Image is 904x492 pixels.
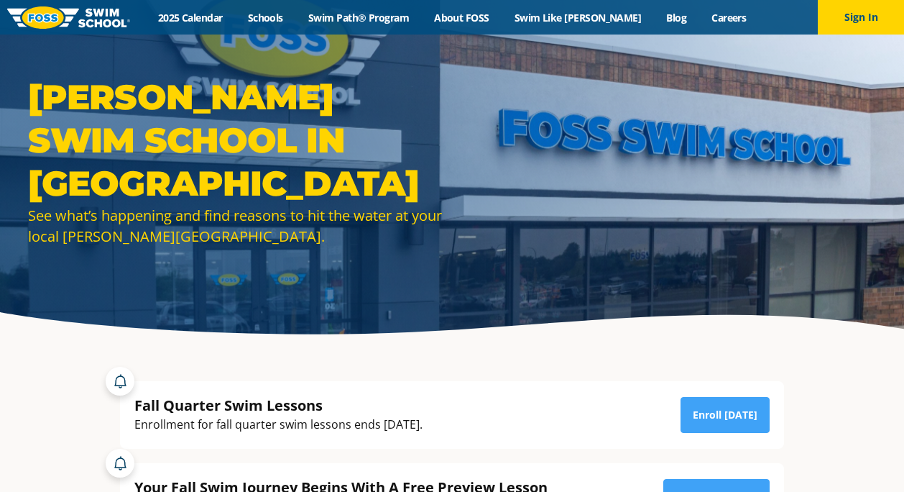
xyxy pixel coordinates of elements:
[145,11,235,24] a: 2025 Calendar
[422,11,502,24] a: About FOSS
[295,11,421,24] a: Swim Path® Program
[699,11,759,24] a: Careers
[681,397,770,433] a: Enroll [DATE]
[654,11,699,24] a: Blog
[502,11,654,24] a: Swim Like [PERSON_NAME]
[235,11,295,24] a: Schools
[7,6,130,29] img: FOSS Swim School Logo
[134,415,423,434] div: Enrollment for fall quarter swim lessons ends [DATE].
[134,396,423,415] div: Fall Quarter Swim Lessons
[28,205,445,247] div: See what’s happening and find reasons to hit the water at your local [PERSON_NAME][GEOGRAPHIC_DATA].
[28,76,445,205] h1: [PERSON_NAME] Swim School in [GEOGRAPHIC_DATA]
